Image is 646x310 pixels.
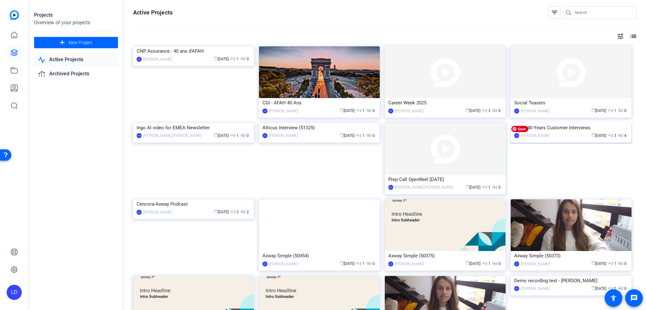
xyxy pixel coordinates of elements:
[340,108,355,113] span: [DATE]
[214,133,229,138] span: [DATE]
[230,56,234,60] span: group
[366,261,375,266] span: / 0
[340,133,344,137] span: calendar_today
[514,261,519,266] div: LD
[356,133,365,138] span: / 1
[137,57,142,62] div: LD
[514,251,628,260] div: Axway Simple (50373)
[388,98,502,108] div: Career Week 2025
[514,98,628,108] div: Social Teasers
[514,123,628,132] div: AFAH 40 Years Customer Interviews
[482,108,490,113] span: / 3
[366,133,375,138] span: / 0
[466,185,469,189] span: calendar_today
[511,126,528,132] span: Save
[591,286,606,291] span: [DATE]
[240,210,249,214] span: / 2
[591,133,606,138] span: [DATE]
[269,261,298,267] div: [PERSON_NAME]
[137,46,250,56] div: CNP Assurance - 40 ans d'AFAH
[340,261,355,266] span: [DATE]
[466,108,480,113] span: [DATE]
[34,11,118,19] div: Projects
[366,108,375,113] span: / 0
[482,185,490,190] span: / 1
[492,261,501,266] span: / 0
[608,108,612,112] span: group
[262,261,267,266] div: LD
[340,261,344,265] span: calendar_today
[214,209,218,213] span: calendar_today
[34,37,118,48] button: New Project
[492,185,501,190] span: / 0
[388,108,393,114] div: LD
[388,251,502,260] div: Axway Simple (50375)
[492,261,496,265] span: radio
[482,108,486,112] span: group
[137,133,142,138] div: AGA
[575,9,631,16] input: Search
[262,98,376,108] div: CGI - AFAH 40 Ans
[262,251,376,260] div: Axway Simple (50454)
[591,286,595,290] span: calendar_today
[262,123,376,132] div: Atticus Interview (51325)
[137,199,250,209] div: Cencora-Axway Podcast
[262,108,267,114] div: LD
[240,209,244,213] span: radio
[356,133,360,137] span: group
[482,261,490,266] span: / 1
[366,133,370,137] span: radio
[514,286,519,291] div: LD
[143,209,172,215] div: [PERSON_NAME]
[366,108,370,112] span: radio
[466,261,480,266] span: [DATE]
[608,133,616,138] span: / 3
[608,261,612,265] span: group
[356,108,360,112] span: group
[617,32,624,40] mat-icon: tune
[143,132,202,139] div: [PERSON_NAME] [PERSON_NAME]
[356,108,365,113] span: / 1
[7,285,22,300] div: LD
[214,57,229,61] span: [DATE]
[591,261,606,266] span: [DATE]
[395,108,424,114] div: [PERSON_NAME]
[356,261,360,265] span: group
[610,294,617,302] mat-icon: accessibility
[521,285,549,292] div: [PERSON_NAME]
[608,286,616,291] span: / 1
[618,261,626,266] span: / 0
[340,108,344,112] span: calendar_today
[230,209,234,213] span: group
[482,185,486,189] span: group
[137,210,142,215] div: LD
[466,261,469,265] span: calendar_today
[630,294,638,302] mat-icon: message
[214,210,229,214] span: [DATE]
[482,261,486,265] span: group
[492,108,496,112] span: radio
[618,108,622,112] span: radio
[388,261,393,266] div: LD
[608,108,616,113] span: / 1
[618,286,622,290] span: radio
[143,56,172,62] div: [PERSON_NAME]
[9,10,19,20] img: blue-gradient.svg
[240,133,244,137] span: radio
[591,108,595,112] span: calendar_today
[214,56,218,60] span: calendar_today
[269,132,298,139] div: [PERSON_NAME]
[591,108,606,113] span: [DATE]
[230,57,239,61] span: / 1
[521,132,549,139] div: [PERSON_NAME]
[591,133,595,137] span: calendar_today
[240,56,244,60] span: radio
[618,108,626,113] span: / 0
[34,19,118,26] div: Overview of your projects
[618,261,622,265] span: radio
[395,184,453,190] div: [PERSON_NAME] [PERSON_NAME]
[591,261,595,265] span: calendar_today
[514,133,519,138] div: LD
[492,185,496,189] span: radio
[340,133,355,138] span: [DATE]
